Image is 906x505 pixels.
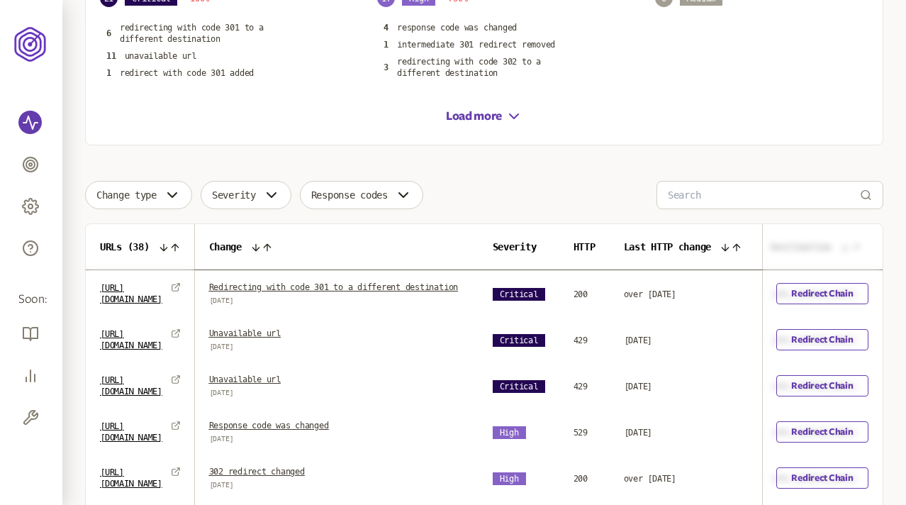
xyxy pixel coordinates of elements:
a: Unavailable url [209,374,281,384]
span: 1 [384,40,388,50]
span: High [493,426,526,439]
a: [URL][DOMAIN_NAME] [100,467,165,489]
span: 6 [106,28,111,38]
span: Severity [212,189,256,201]
span: 1 [106,68,111,78]
span: [DATE] [209,343,281,351]
button: 1intermediate 301 redirect removed [377,38,561,51]
a: Redirect Chain [777,375,868,396]
span: [DATE] [209,481,305,489]
span: 200 [574,289,588,299]
p: unavailable url [125,50,196,62]
button: Load more [446,108,522,125]
a: [URL][DOMAIN_NAME] [100,421,165,443]
a: [URL][DOMAIN_NAME] [100,328,165,351]
span: 429 [574,335,588,345]
span: Response codes [311,189,388,201]
span: 3 [384,62,388,72]
a: 302 redirect changed [209,467,305,477]
p: response code was changed [397,22,517,33]
p: redirecting with code 302 to a different destination [397,56,568,79]
span: [DATE] [624,382,653,392]
button: 11unavailable url [100,50,203,62]
a: [URL][DOMAIN_NAME] [100,282,165,305]
p: redirect with code 301 added [120,67,254,79]
span: over [DATE] [624,289,676,299]
p: redirecting with code 301 to a different destination [120,22,291,45]
a: Redirect Chain [777,329,868,350]
p: intermediate 301 redirect removed [397,39,555,50]
span: Soon: [18,292,44,308]
span: over [DATE] [624,474,676,484]
input: Search [668,182,860,209]
span: URLs ( 38 ) [100,241,150,252]
span: [DATE] [624,335,653,345]
a: [URL][DOMAIN_NAME] [100,374,165,397]
button: Response codes [300,181,423,209]
span: Last HTTP change [624,241,712,252]
span: High [493,472,526,485]
span: Critical [493,380,545,393]
button: 6redirecting with code 301 to a different destination [100,21,296,45]
a: Unavailable url [209,328,281,338]
span: [DATE] [209,389,281,397]
span: 200 [574,474,588,484]
span: Severity [493,241,537,252]
button: Change type [85,181,192,209]
span: 429 [574,382,588,392]
span: Critical [493,288,545,301]
a: Redirect Chain [777,421,868,443]
button: Severity [201,181,291,209]
button: 1redirect with code 301 added [100,67,260,79]
button: 3redirecting with code 302 to a different destination [377,55,574,79]
a: Response code was changed [209,421,329,431]
span: [DATE] [209,435,329,443]
a: Redirect Chain [777,283,868,304]
span: [DATE] [209,296,459,305]
span: 529 [574,428,588,438]
span: Change [209,241,242,252]
span: 4 [384,23,388,33]
span: Change type [96,189,157,201]
span: [DATE] [624,428,653,438]
button: 4response code was changed [377,21,523,34]
span: Critical [493,334,545,347]
span: HTTP [574,241,595,252]
span: 11 [106,51,116,61]
a: Redirecting with code 301 to a different destination [209,282,459,292]
a: Redirect Chain [777,467,868,489]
